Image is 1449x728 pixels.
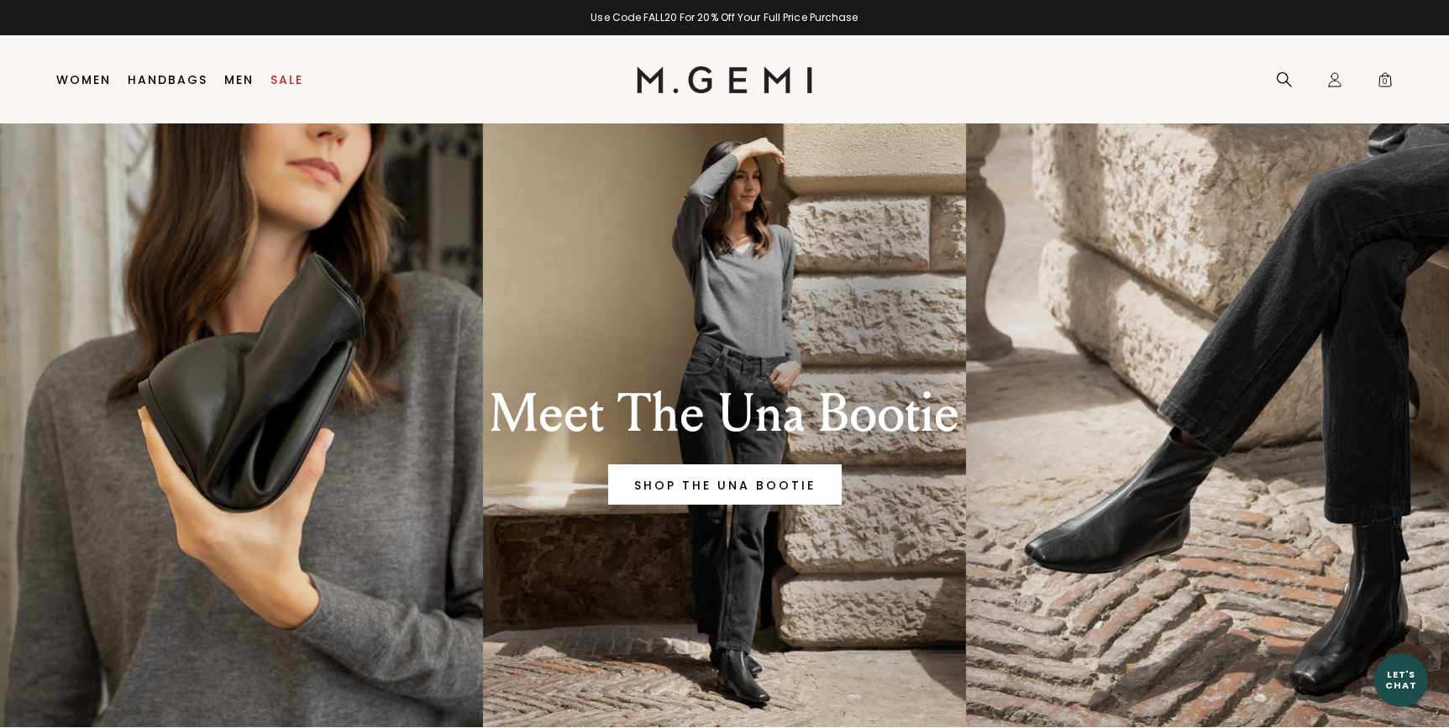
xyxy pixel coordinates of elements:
a: Women [56,73,111,86]
div: Meet The Una Bootie [433,384,1016,444]
span: 0 [1377,75,1394,92]
a: Handbags [128,73,207,86]
div: Let's Chat [1374,669,1428,690]
a: Banner primary button [608,464,842,505]
a: Men [224,73,254,86]
img: M.Gemi [637,66,812,93]
a: Sale [270,73,303,86]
